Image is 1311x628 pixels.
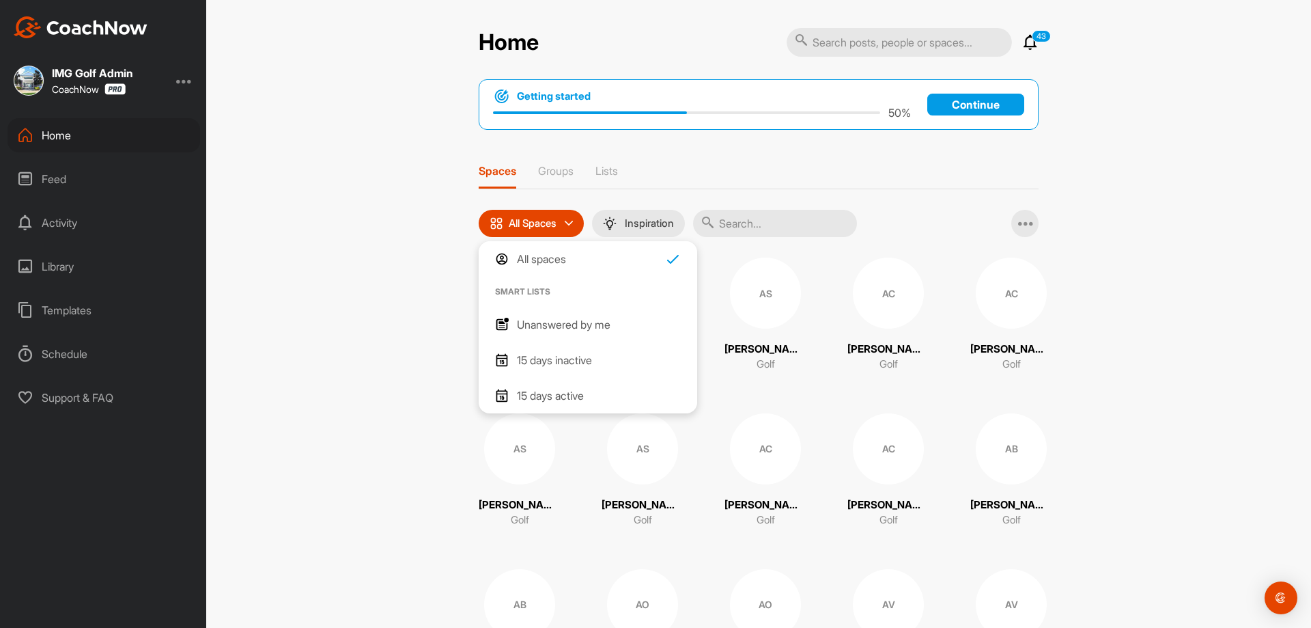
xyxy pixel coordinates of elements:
[730,413,801,484] div: AC
[52,83,126,95] div: CoachNow
[1002,357,1021,372] p: Golf
[104,83,126,95] img: CoachNow Pro
[927,94,1024,115] a: Continue
[879,513,898,528] p: Golf
[970,413,1052,528] a: AB[PERSON_NAME]Golf
[8,206,200,240] div: Activity
[1265,582,1297,614] div: Open Intercom Messenger
[888,105,911,121] p: 50 %
[970,342,1052,357] p: [PERSON_NAME]
[724,413,806,528] a: AC[PERSON_NAME]Golf
[1002,513,1021,528] p: Golf
[847,342,929,357] p: [PERSON_NAME]
[479,413,561,528] a: AS[PERSON_NAME]Golf
[757,513,775,528] p: Golf
[517,316,610,333] p: Unanswered by me
[479,164,516,178] p: Spaces
[847,413,929,528] a: AC[PERSON_NAME]Golf
[8,293,200,327] div: Templates
[730,258,801,329] div: AS
[724,342,806,357] p: [PERSON_NAME]
[495,318,509,331] img: menuIcon
[853,258,924,329] div: AC
[634,513,652,528] p: Golf
[664,251,681,267] img: svg+xml;base64,PHN2ZyB3aWR0aD0iMjQiIGhlaWdodD0iMjQiIHZpZXdCb3g9IjAgMCAyNCAyNCIgZmlsbD0ibm9uZSIgeG...
[517,387,584,404] p: 15 days active
[847,258,929,372] a: AC[PERSON_NAME]Golf
[495,252,509,266] img: menuIcon
[495,389,509,402] img: menuIcon
[517,352,592,368] p: 15 days inactive
[847,497,929,513] p: [PERSON_NAME]
[493,88,510,105] img: bullseye
[14,16,147,38] img: CoachNow
[879,357,898,372] p: Golf
[8,249,200,284] div: Library
[14,66,44,96] img: square_e24ab7e1e8666c6ba6e3f1b6a9a0c7eb.jpg
[490,217,503,230] img: icon
[976,258,1047,329] div: AC
[479,497,561,513] p: [PERSON_NAME]
[509,218,556,229] p: All Spaces
[8,118,200,152] div: Home
[970,258,1052,372] a: AC[PERSON_NAME]Golf
[693,210,857,237] input: Search...
[607,413,678,484] div: AS
[602,413,683,528] a: AS[PERSON_NAME]Golf
[1032,30,1051,42] p: 43
[517,89,591,104] h1: Getting started
[517,251,566,267] p: All spaces
[8,162,200,196] div: Feed
[484,413,555,484] div: AS
[595,164,618,178] p: Lists
[8,381,200,415] div: Support & FAQ
[603,217,617,230] img: menuIcon
[511,513,529,528] p: Golf
[8,337,200,371] div: Schedule
[757,357,775,372] p: Golf
[495,353,509,367] img: menuIcon
[976,413,1047,484] div: AB
[479,29,539,56] h2: Home
[538,164,574,178] p: Groups
[52,68,133,79] div: IMG Golf Admin
[602,497,683,513] p: [PERSON_NAME]
[853,413,924,484] div: AC
[970,497,1052,513] p: [PERSON_NAME]
[479,277,697,307] p: SMART LISTS
[787,28,1012,57] input: Search posts, people or spaces...
[625,218,674,229] p: Inspiration
[724,497,806,513] p: [PERSON_NAME]
[724,258,806,372] a: AS[PERSON_NAME]Golf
